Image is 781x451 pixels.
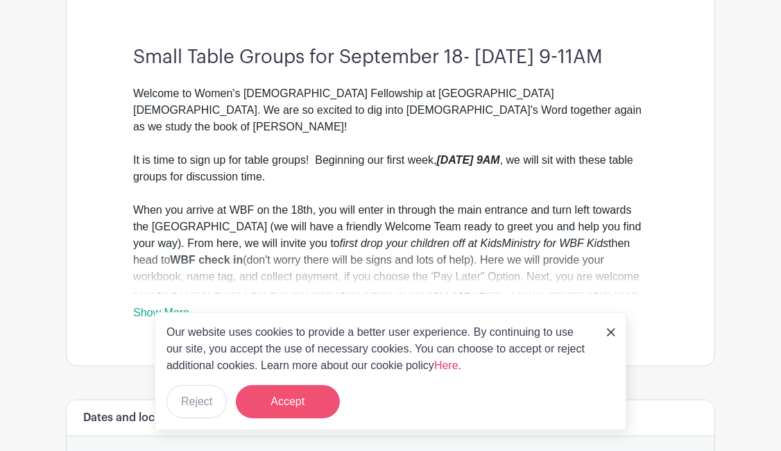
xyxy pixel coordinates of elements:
[607,328,615,337] img: close_button-5f87c8562297e5c2d7936805f587ecaba9071eb48480494691a3f1689db116b3.svg
[133,46,648,69] h3: Small Table Groups for September 18- [DATE] 9-11AM
[83,411,187,425] h6: Dates and locations
[434,359,458,371] a: Here
[133,307,189,324] a: Show More
[170,254,243,266] strong: WBF check in
[133,85,648,335] div: Welcome to Women's [DEMOGRAPHIC_DATA] Fellowship at [GEOGRAPHIC_DATA][DEMOGRAPHIC_DATA]. We are s...
[437,154,500,166] em: [DATE] 9AM
[340,237,608,249] em: first drop your children off at KidsMinistry for WBF Kids
[236,385,340,418] button: Accept
[166,324,592,374] p: Our website uses cookies to provide a better user experience. By continuing to use our site, you ...
[166,385,227,418] button: Reject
